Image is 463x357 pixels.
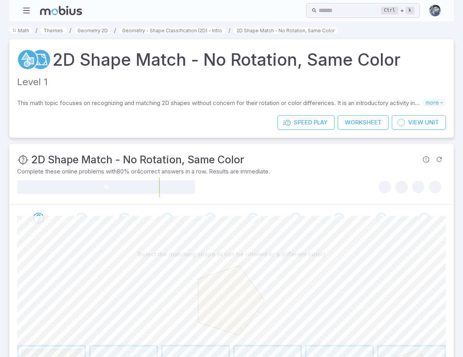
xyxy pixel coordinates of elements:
a: SpeedPlay [277,115,335,130]
div: Go to the next question [419,213,430,224]
a: Geometry 2D [74,28,111,33]
a: Themes [40,28,66,33]
span: Unit [425,118,439,127]
li: / [228,26,230,35]
a: 2D Shape Match - No Rotation, Same Color [233,28,338,33]
div: + [381,6,414,15]
span: View [408,118,423,127]
div: Go to the next question [119,213,130,224]
span: Speed [294,118,312,127]
li: / [35,26,37,35]
h3: 2D Shape Match - No Rotation, Same Color [31,152,244,167]
li: / [114,26,116,35]
kbd: k [405,7,414,14]
div: Go to the next question [247,213,258,224]
a: Math [9,28,32,33]
div: Go to the next question [333,213,344,224]
div: Go to the next question [376,213,387,224]
li: / [69,26,71,35]
div: Go to the next question [205,213,216,224]
a: ViewUnit [392,115,446,130]
nav: breadcrumb [9,26,454,35]
span: Play [314,118,328,127]
p: Complete these online problems with 80 % or 4 correct answers in a row. Results are immediate. [17,167,446,176]
p: This math topic focuses on recognizing and matching 2D shapes without concern for their rotation ... [17,99,423,107]
a: Shapes and Angles [30,49,51,70]
div: Go to the next question [76,213,87,224]
p: Select the matching shape (it can be rotated or a different color) [138,250,325,259]
p: Level 1 [17,75,446,89]
span: Refresh Question [433,153,446,166]
div: Go to the next question [290,213,301,224]
img: andrew.jpg [429,5,441,16]
span: Report an issue with the question [419,153,433,166]
kbd: Ctrl [381,7,398,14]
a: Geometry - Shape Classification (2D) - Intro [119,28,225,33]
a: 2D Shape Match - No Rotation, Same Color [53,47,400,72]
a: Geometry 2D [17,49,38,70]
a: Worksheet [338,115,389,130]
div: Go to the next question [162,213,173,224]
div: Go to the next question [33,213,44,224]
